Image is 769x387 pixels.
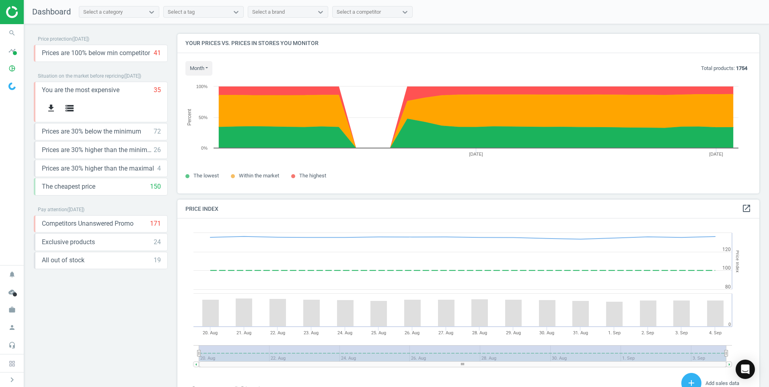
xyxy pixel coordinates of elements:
[42,238,95,247] span: Exclusive products
[2,375,22,385] button: chevron_right
[736,360,755,379] div: Open Intercom Messenger
[722,247,731,252] text: 120
[124,73,141,79] span: ( [DATE] )
[42,164,154,173] span: Prices are 30% higher than the maximal
[725,284,731,290] text: 80
[608,330,621,336] tspan: 1. Sep
[270,330,285,336] tspan: 22. Aug
[32,7,71,16] span: Dashboard
[4,320,20,335] i: person
[65,103,74,113] i: storage
[438,330,453,336] tspan: 27. Aug
[38,207,67,212] span: Pay attention
[506,330,521,336] tspan: 29. Aug
[4,25,20,41] i: search
[4,338,20,353] i: headset_mic
[83,8,123,16] div: Select a category
[150,182,161,191] div: 150
[42,256,84,265] span: All out of stock
[742,204,751,214] a: open_in_new
[150,219,161,228] div: 171
[709,152,723,156] tspan: [DATE]
[701,65,747,72] p: Total products:
[675,330,688,336] tspan: 3. Sep
[642,330,654,336] tspan: 2. Sep
[154,86,161,95] div: 35
[154,256,161,265] div: 19
[201,146,208,150] text: 0%
[154,238,161,247] div: 24
[157,164,161,173] div: 4
[705,380,739,386] span: Add sales data
[42,182,95,191] span: The cheapest price
[42,219,134,228] span: Competitors Unanswered Promo
[4,61,20,76] i: pie_chart_outlined
[239,173,279,179] span: Within the market
[193,173,219,179] span: The lowest
[7,375,17,385] i: chevron_right
[154,49,161,58] div: 41
[60,99,79,118] button: storage
[38,36,72,42] span: Price protection
[4,302,20,317] i: work
[42,127,141,136] span: Prices are 30% below the minimum
[67,207,84,212] span: ( [DATE] )
[42,146,154,154] span: Prices are 30% higher than the minimum
[177,200,759,218] h4: Price Index
[42,49,150,58] span: Prices are 100% below min competitor
[299,173,326,179] span: The highest
[8,82,16,90] img: wGWNvw8QSZomAAAAABJRU5ErkJggg==
[472,330,487,336] tspan: 28. Aug
[72,36,89,42] span: ( [DATE] )
[573,330,588,336] tspan: 31. Aug
[709,330,722,336] tspan: 4. Sep
[42,99,60,118] button: get_app
[469,152,483,156] tspan: [DATE]
[405,330,419,336] tspan: 26. Aug
[154,127,161,136] div: 72
[304,330,319,336] tspan: 23. Aug
[203,330,218,336] tspan: 20. Aug
[4,284,20,300] i: cloud_done
[539,330,554,336] tspan: 30. Aug
[742,204,751,213] i: open_in_new
[252,8,285,16] div: Select a brand
[337,8,381,16] div: Select a competitor
[168,8,195,16] div: Select a tag
[187,109,192,126] tspan: Percent
[736,65,747,71] b: 1754
[196,84,208,89] text: 100%
[177,34,759,53] h4: Your prices vs. prices in stores you monitor
[337,330,352,336] tspan: 24. Aug
[185,61,212,76] button: month
[199,115,208,120] text: 50%
[4,43,20,58] i: timeline
[735,250,740,272] tspan: Price Index
[38,73,124,79] span: Situation on the market before repricing
[42,86,119,95] span: You are the most expensive
[728,322,731,327] text: 0
[46,103,56,113] i: get_app
[236,330,251,336] tspan: 21. Aug
[6,6,63,18] img: ajHJNr6hYgQAAAAASUVORK5CYII=
[154,146,161,154] div: 26
[722,265,731,271] text: 100
[4,267,20,282] i: notifications
[371,330,386,336] tspan: 25. Aug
